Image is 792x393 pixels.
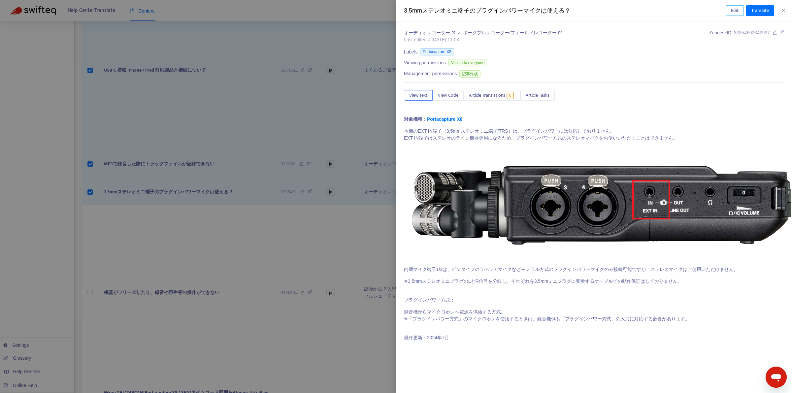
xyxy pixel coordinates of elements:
[709,29,784,43] div: Zendesk ID:
[404,128,784,142] p: 本機のEXT IN端子（3.5mmステレオミニ端子/TRS）は、プラグインパワーには対応しておりません。 EXT IN端子はステレオのライン機器専用になるため、プラグインパワー方式のステレオマイ...
[433,90,464,101] button: View Code
[404,36,562,43] div: Last edited at [DATE] 11:03
[766,367,787,388] iframe: メッセージングウィンドウを開くボタン
[404,6,726,15] div: 3.5mmステレオミニ端子のプラグインパワーマイクは使える？
[404,116,462,122] strong: 対象機種：
[427,116,462,122] a: Portacapture X8
[469,92,505,99] span: Article Translations
[404,90,433,101] button: View Text
[404,30,457,35] a: オーディオレコーダー
[526,92,549,99] span: Article Tasks
[404,59,447,66] span: Viewing permissions:
[463,30,562,35] a: ポータブルレコーダー/フィールドレコーダー
[731,7,739,14] span: Edit
[404,29,562,36] div: >
[404,70,458,77] span: Management permissions:
[404,297,784,304] p: プラグインパワー方式：
[751,7,769,14] span: Translate
[409,92,427,99] span: View Text
[459,70,480,78] span: 記事作成
[726,5,744,16] button: Edit
[781,8,786,13] span: close
[438,92,458,99] span: View Code
[404,309,784,329] p: 録音機からマイクロホンへ電源を供給する方式。 ※「プラグインパワー方式」のマイクロホンを使用するときは、録音機側も「プラグインパワー方式」の入力に対応する必要があります。
[448,59,487,66] span: Visible to everyone
[734,30,770,35] span: 33354602342937
[404,278,784,292] p: ※3.5mmステレオミニプラグのLとR信号を分岐し、それぞれを3.5mmミニプラグに変換するケーブルでの動作保証はしておりません。
[464,90,520,101] button: Article Translations0
[746,5,774,16] button: Translate
[404,334,784,341] p: 最終更新：2024年7月
[420,48,454,55] span: Portacapture X8
[404,49,419,55] span: Labels:
[404,266,784,273] p: 内蔵マイク端子1/2は、ピンタイプのラべリアマイクなどモノラル方式のプラグインパワーマイクのみ接続可能ですが、ステレオマイクはご使用いただけません。
[520,90,555,101] button: Article Tasks
[507,92,514,99] span: 0
[779,8,788,14] button: Close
